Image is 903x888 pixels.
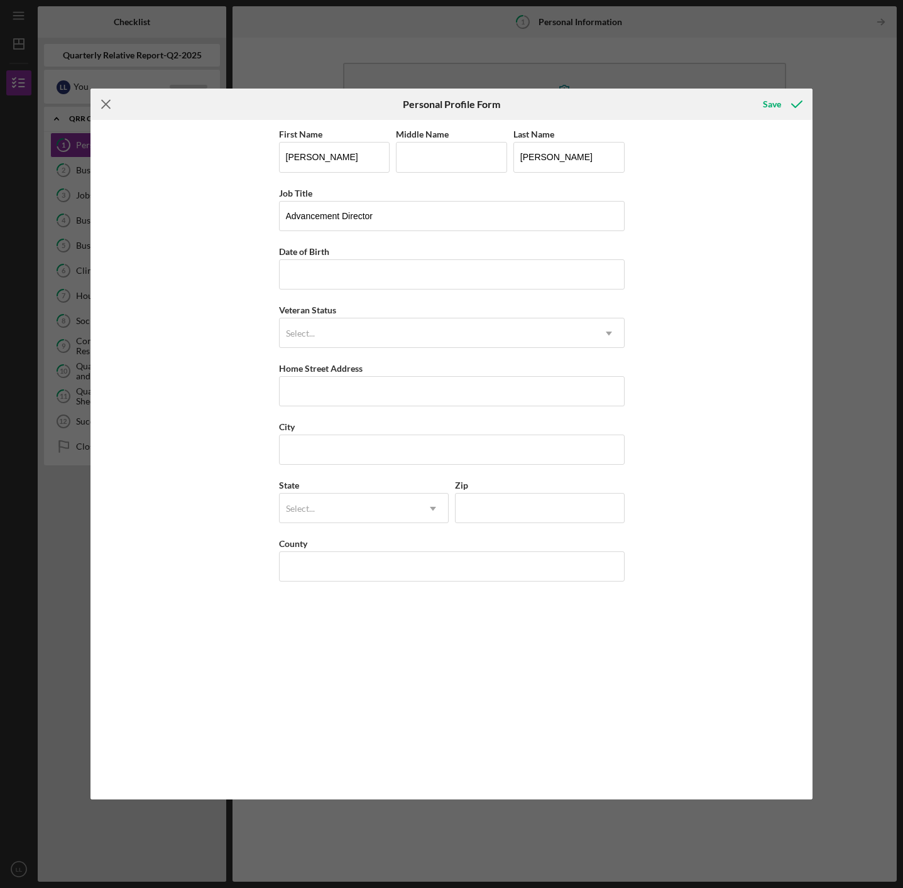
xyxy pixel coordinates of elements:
div: Save [763,92,781,117]
button: Save [750,92,813,117]
label: Date of Birth [279,246,329,257]
label: County [279,538,307,549]
label: Last Name [513,129,554,139]
div: Select... [286,328,315,338]
label: Job Title [279,188,312,198]
label: First Name [279,129,322,139]
h6: Personal Profile Form [403,99,500,110]
label: Middle Name [396,129,449,139]
div: Select... [286,504,315,514]
label: City [279,421,295,432]
label: Zip [455,480,468,490]
label: Home Street Address [279,363,363,374]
